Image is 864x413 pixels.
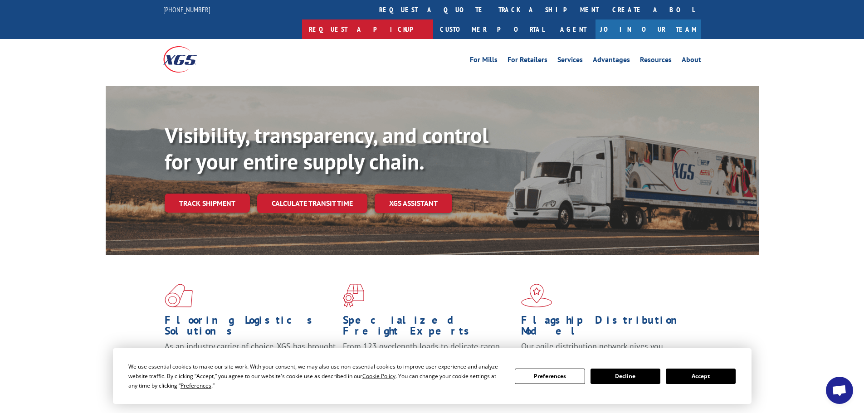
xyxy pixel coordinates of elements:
div: Open chat [826,377,853,404]
a: Services [557,56,583,66]
a: Agent [551,19,596,39]
a: Resources [640,56,672,66]
img: xgs-icon-focused-on-flooring-red [343,284,364,307]
button: Accept [666,369,736,384]
button: Decline [591,369,660,384]
span: Our agile distribution network gives you nationwide inventory management on demand. [521,341,688,362]
div: Cookie Consent Prompt [113,348,752,404]
img: xgs-icon-total-supply-chain-intelligence-red [165,284,193,307]
a: [PHONE_NUMBER] [163,5,210,14]
span: As an industry carrier of choice, XGS has brought innovation and dedication to flooring logistics... [165,341,336,373]
a: XGS ASSISTANT [375,194,452,213]
p: From 123 overlength loads to delicate cargo, our experienced staff knows the best way to move you... [343,341,514,381]
h1: Flagship Distribution Model [521,315,693,341]
a: Calculate transit time [257,194,367,213]
h1: Specialized Freight Experts [343,315,514,341]
span: Preferences [181,382,211,389]
button: Preferences [515,369,585,384]
h1: Flooring Logistics Solutions [165,315,336,341]
a: Join Our Team [596,19,701,39]
a: Request a pickup [302,19,433,39]
a: Track shipment [165,194,250,213]
b: Visibility, transparency, and control for your entire supply chain. [165,121,488,175]
a: Customer Portal [433,19,551,39]
a: For Mills [470,56,498,66]
img: xgs-icon-flagship-distribution-model-red [521,284,552,307]
a: About [682,56,701,66]
a: Advantages [593,56,630,66]
a: For Retailers [508,56,547,66]
div: We use essential cookies to make our site work. With your consent, we may also use non-essential ... [128,362,504,390]
span: Cookie Policy [362,372,395,380]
